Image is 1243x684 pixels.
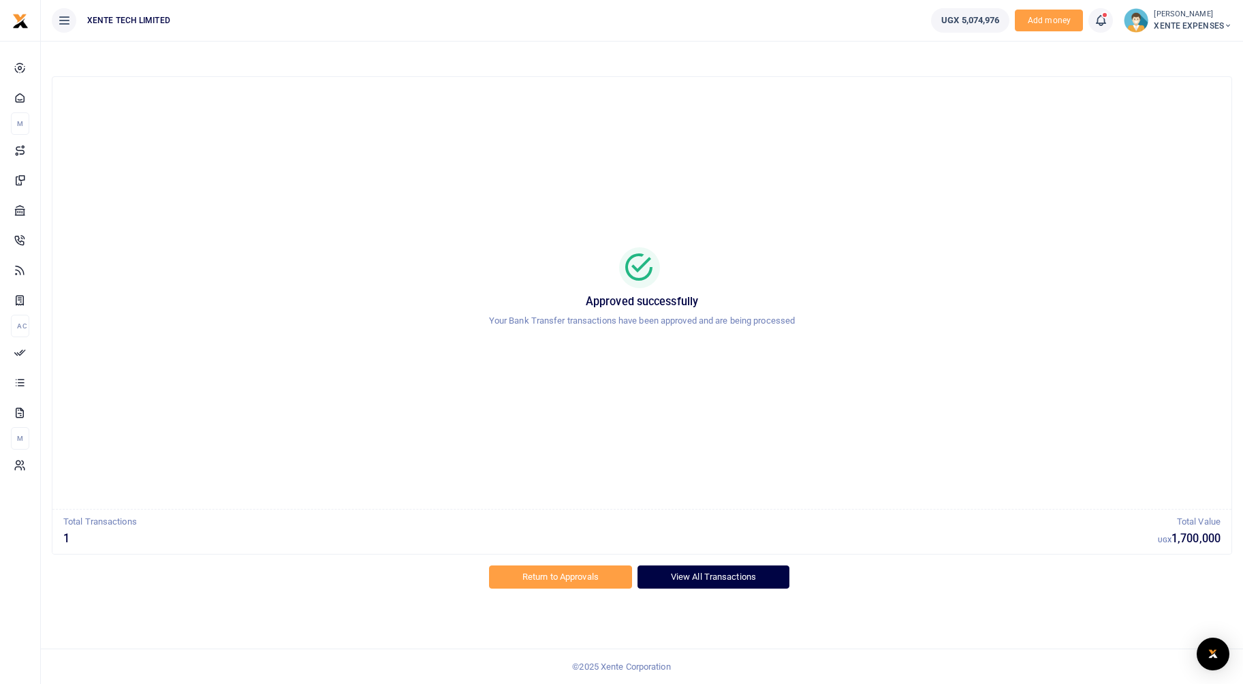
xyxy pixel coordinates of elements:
li: M [11,112,29,135]
li: Wallet ballance [926,8,1015,33]
a: logo-small logo-large logo-large [12,15,29,25]
li: M [11,427,29,450]
a: Return to Approvals [489,565,632,589]
h5: Approved successfully [69,295,1215,309]
p: Your Bank Transfer transactions have been approved and are being processed [69,314,1215,328]
span: UGX 5,074,976 [941,14,999,27]
a: profile-user [PERSON_NAME] XENTE EXPENSES [1124,8,1232,33]
a: View All Transactions [638,565,789,589]
span: XENTE EXPENSES [1154,20,1232,32]
div: Open Intercom Messenger [1197,638,1229,670]
h5: 1 [63,532,1158,546]
img: logo-small [12,13,29,29]
p: Total Transactions [63,515,1158,529]
p: Total Value [1158,515,1221,529]
img: profile-user [1124,8,1148,33]
a: UGX 5,074,976 [931,8,1009,33]
a: Add money [1015,14,1083,25]
span: Add money [1015,10,1083,32]
span: XENTE TECH LIMITED [82,14,176,27]
li: Toup your wallet [1015,10,1083,32]
li: Ac [11,315,29,337]
small: [PERSON_NAME] [1154,9,1232,20]
small: UGX [1158,536,1171,544]
h5: 1,700,000 [1158,532,1221,546]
